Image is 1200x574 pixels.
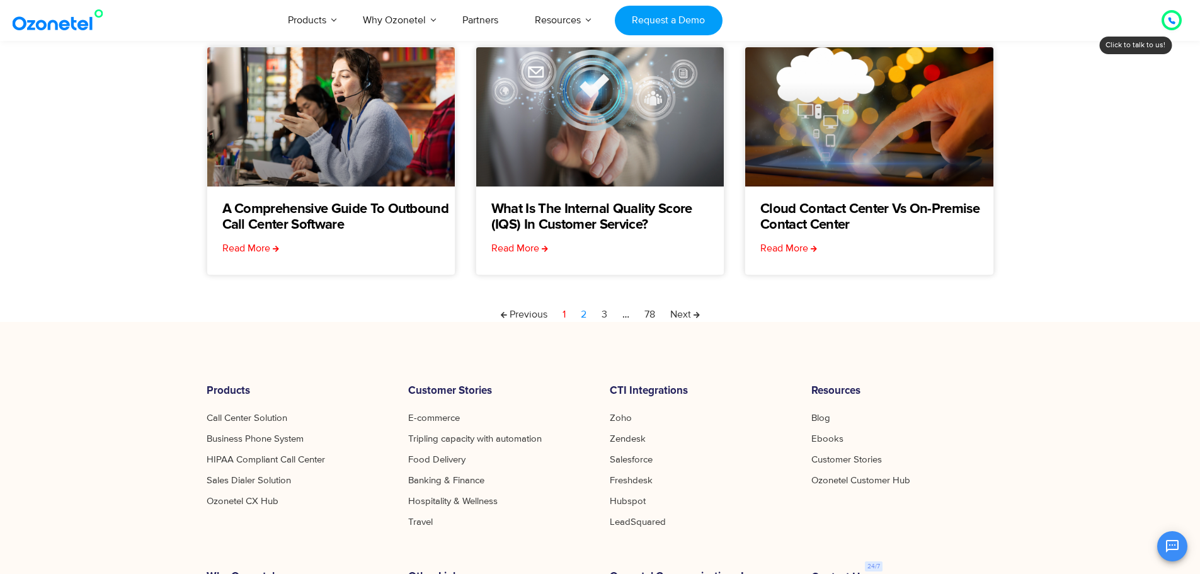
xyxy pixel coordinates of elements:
a: Business Phone System [207,434,304,444]
h6: Products [207,385,389,398]
span: … [622,308,629,321]
h6: Customer Stories [408,385,591,398]
button: Open chat [1157,531,1187,561]
a: LeadSquared [610,517,666,527]
a: Read more about Cloud Contact Center vs On-Premise Contact Center [760,241,817,256]
a: Ozonetel Customer Hub [811,476,910,485]
a: Hubspot [610,497,646,506]
a: Next [670,307,700,322]
a: Sales Dialer Solution [207,476,291,485]
a: Freshdesk [610,476,653,485]
a: Call Center Solution [207,413,287,423]
a: Cloud Contact Center vs On-Premise Contact Center [760,202,993,233]
a: Request a Demo [615,6,723,35]
a: Read more about What is the Internal Quality Score (IQS) in Customer Service? [491,241,548,256]
nav: Pagination [207,307,994,322]
a: A Comprehensive Guide to Outbound Call Center Software [222,202,455,233]
a: Food Delivery [408,455,466,464]
a: Zoho [610,413,632,423]
a: Ebooks [811,434,843,444]
h6: CTI Integrations [610,385,792,398]
h6: Resources [811,385,994,398]
span: Previous [501,308,547,321]
a: HIPAA Compliant Call Center [207,455,325,464]
a: Blog [811,413,830,423]
a: Banking & Finance [408,476,484,485]
a: Travel [408,517,433,527]
a: E-commerce [408,413,460,423]
a: Zendesk [610,434,646,444]
a: Customer Stories [811,455,882,464]
a: 2 [581,307,586,322]
a: Read more about A Comprehensive Guide to Outbound Call Center Software [222,241,279,256]
span: 1 [563,308,566,321]
a: What is the Internal Quality Score (IQS) in Customer Service? [491,202,724,233]
a: Hospitality & Wellness [408,497,498,506]
a: Salesforce [610,455,653,464]
a: 3 [602,307,607,322]
a: 78 [644,307,655,322]
a: Tripling capacity with automation [408,434,542,444]
a: Ozonetel CX Hub [207,497,278,506]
